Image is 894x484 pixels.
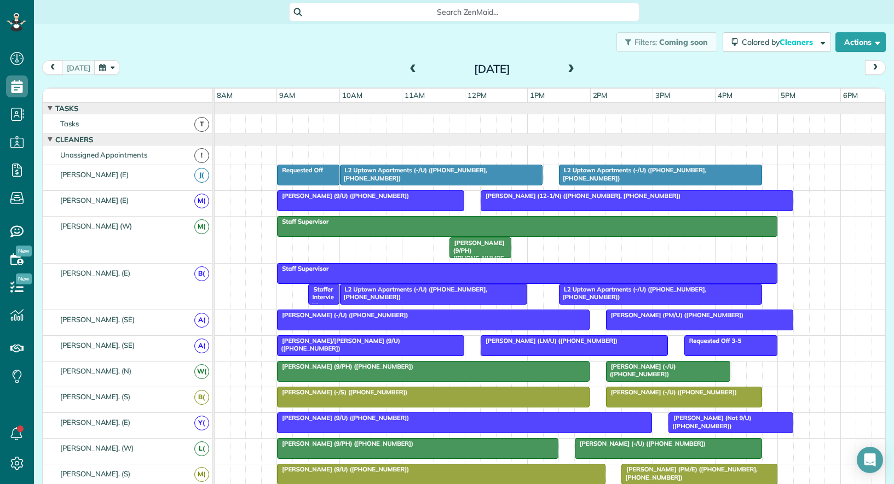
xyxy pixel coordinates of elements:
span: Staff Supervisor [276,218,329,225]
span: [PERSON_NAME] (9/PH) ([PHONE_NUMBER]) [449,239,505,270]
span: [PERSON_NAME] (Not 9/U) ([PHONE_NUMBER]) [668,414,751,429]
span: Requested Off 3-5 [684,337,742,345]
span: L2 Uptown Apartments (-/U) ([PHONE_NUMBER], [PHONE_NUMBER]) [558,166,707,182]
span: M( [194,467,209,482]
span: [PERSON_NAME] (9/PH) ([PHONE_NUMBER]) [276,363,414,370]
span: Coming soon [659,37,708,47]
span: Y( [194,416,209,430]
span: 9am [277,91,297,100]
span: Staff Supervisor [276,265,329,272]
span: L2 Uptown Apartments (-/U) ([PHONE_NUMBER], [PHONE_NUMBER]) [558,285,707,301]
span: [PERSON_NAME] (9/U) ([PHONE_NUMBER]) [276,465,409,473]
span: L( [194,441,209,456]
span: [PERSON_NAME] (-/U) ([PHONE_NUMBER]) [605,363,676,378]
span: Cleaners [53,135,95,144]
span: 12pm [465,91,489,100]
span: L2 Uptown Apartments (-/U) ([PHONE_NUMBER], [PHONE_NUMBER]) [339,285,488,301]
span: [PERSON_NAME]. (S) [58,392,132,401]
button: Colored byCleaners [723,32,831,52]
span: ! [194,148,209,163]
span: [PERSON_NAME] (PM/U) ([PHONE_NUMBER]) [605,311,744,319]
span: 11am [402,91,427,100]
span: [PERSON_NAME] (E) [58,196,131,205]
span: [PERSON_NAME]. (E) [58,269,132,277]
span: [PERSON_NAME]. (N) [58,366,134,375]
span: [PERSON_NAME] (9/U) ([PHONE_NUMBER]) [276,192,409,200]
span: Tasks [58,119,81,128]
span: M( [194,219,209,234]
span: A( [194,339,209,353]
span: 4pm [716,91,735,100]
span: Filters: [635,37,657,47]
span: [PERSON_NAME] (PM/E) ([PHONE_NUMBER], [PHONE_NUMBER]) [621,465,757,481]
span: [PERSON_NAME] (W) [58,221,134,230]
span: Colored by [742,37,817,47]
span: [PERSON_NAME] (-/U) ([PHONE_NUMBER]) [574,440,706,447]
span: Staffer Interview [308,285,333,309]
button: Actions [835,32,886,52]
span: B( [194,390,209,405]
span: A( [194,313,209,328]
span: Cleaners [780,37,815,47]
span: New [16,273,32,284]
span: 8am [215,91,235,100]
span: [PERSON_NAME] (12-1/N) ([PHONE_NUMBER], [PHONE_NUMBER]) [480,192,681,200]
span: [PERSON_NAME] (LM/U) ([PHONE_NUMBER]) [480,337,618,345]
span: 10am [340,91,365,100]
span: 6pm [841,91,860,100]
span: Tasks [53,104,80,113]
span: [PERSON_NAME]/[PERSON_NAME] (9/U) ([PHONE_NUMBER]) [276,337,400,352]
span: [PERSON_NAME] (E) [58,170,131,179]
span: J( [194,168,209,183]
span: [PERSON_NAME]. (SE) [58,341,137,349]
span: 1pm [528,91,547,100]
button: [DATE] [62,60,95,75]
span: B( [194,266,209,281]
span: Unassigned Appointments [58,150,149,159]
button: next [865,60,886,75]
span: M( [194,194,209,208]
span: [PERSON_NAME] (-/U) ([PHONE_NUMBER]) [276,311,408,319]
span: New [16,246,32,256]
span: 2pm [591,91,610,100]
span: [PERSON_NAME]. (SE) [58,315,137,324]
span: [PERSON_NAME] (-/U) ([PHONE_NUMBER]) [605,388,737,396]
h2: [DATE] [424,63,561,75]
span: T [194,117,209,132]
span: 5pm [778,91,798,100]
span: Requested Off [276,166,324,174]
span: [PERSON_NAME]. (E) [58,418,132,427]
div: Open Intercom Messenger [857,447,883,473]
span: W( [194,364,209,379]
span: [PERSON_NAME] (9/PH) ([PHONE_NUMBER]) [276,440,414,447]
button: prev [42,60,63,75]
span: [PERSON_NAME]. (W) [58,444,136,452]
span: L2 Uptown Apartments (-/U) ([PHONE_NUMBER], [PHONE_NUMBER]) [339,166,488,182]
span: [PERSON_NAME] (-/S) ([PHONE_NUMBER]) [276,388,408,396]
span: [PERSON_NAME] (9/U) ([PHONE_NUMBER]) [276,414,409,422]
span: 3pm [653,91,672,100]
span: [PERSON_NAME]. (S) [58,469,132,478]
